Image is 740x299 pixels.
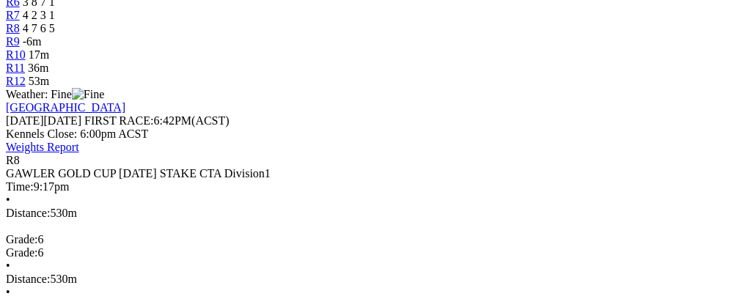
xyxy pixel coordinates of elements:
span: Grade: [6,246,38,259]
span: 53m [29,75,49,87]
span: • [6,259,10,272]
div: Kennels Close: 6:00pm ACST [6,128,734,141]
span: • [6,286,10,298]
div: 530m [6,207,734,220]
div: 6 [6,233,734,246]
div: 9:17pm [6,180,734,193]
div: 6 [6,246,734,259]
div: 530m [6,273,734,286]
span: 6:42PM(ACST) [84,114,230,127]
span: 4 7 6 5 [23,22,55,34]
a: R11 [6,62,25,74]
span: Weather: Fine [6,88,104,100]
div: GAWLER GOLD CUP [DATE] STAKE CTA Division1 [6,167,734,180]
span: 36m [28,62,48,74]
span: -6m [23,35,42,48]
span: 17m [29,48,49,61]
span: [DATE] [6,114,44,127]
a: R12 [6,75,26,87]
span: Time: [6,180,34,193]
span: Grade: [6,233,38,246]
span: • [6,193,10,206]
a: R7 [6,9,20,21]
a: Weights Report [6,141,79,153]
a: [GEOGRAPHIC_DATA] [6,101,125,114]
span: [DATE] [6,114,81,127]
a: R10 [6,48,26,61]
span: 4 2 3 1 [23,9,55,21]
a: R9 [6,35,20,48]
span: R8 [6,154,20,166]
a: R8 [6,22,20,34]
span: FIRST RACE: [84,114,153,127]
span: Distance: [6,207,50,219]
img: Fine [72,88,104,101]
span: Distance: [6,273,50,285]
